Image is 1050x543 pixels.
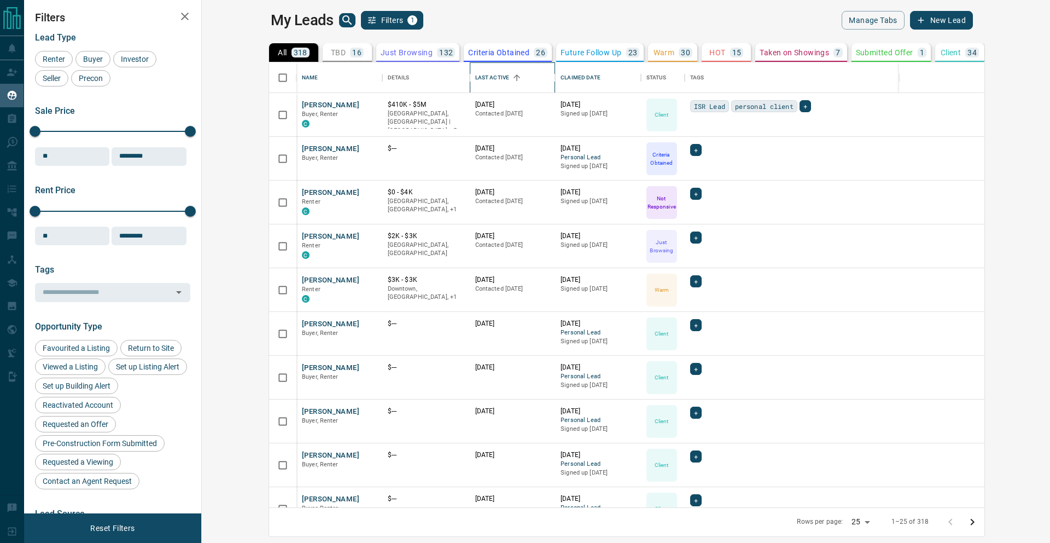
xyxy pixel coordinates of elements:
div: Requested a Viewing [35,454,121,470]
button: [PERSON_NAME] [302,100,359,111]
span: Buyer, Renter [302,154,339,161]
p: Client [655,417,669,425]
div: + [690,407,702,419]
div: Reactivated Account [35,397,121,413]
div: Buyer [75,51,110,67]
span: Contact an Agent Request [39,477,136,486]
p: Client [941,49,961,56]
p: Signed up [DATE] [561,381,635,390]
p: Signed up [DATE] [561,469,635,477]
p: TBD [331,49,346,56]
p: Contacted [DATE] [475,109,550,118]
div: Set up Building Alert [35,378,118,394]
p: [GEOGRAPHIC_DATA], [GEOGRAPHIC_DATA] [388,241,464,258]
p: [DATE] [475,100,550,109]
h1: My Leads [271,11,334,29]
div: Contact an Agent Request [35,473,139,489]
p: 1–25 of 318 [891,517,929,527]
p: [DATE] [475,363,550,372]
p: 7 [836,49,840,56]
p: Client [655,373,669,382]
span: Buyer [79,55,107,63]
span: + [694,320,698,331]
div: Status [641,62,685,93]
p: $--- [388,363,464,372]
span: + [694,495,698,506]
div: Requested an Offer [35,416,116,432]
div: Status [646,62,667,93]
div: Claimed Date [555,62,641,93]
p: 1 [920,49,924,56]
span: Buyer, Renter [302,373,339,380]
span: + [694,232,698,243]
p: $--- [388,319,464,328]
p: [DATE] [561,494,635,504]
p: HOT [709,49,725,56]
div: + [800,100,811,112]
span: Renter [39,55,69,63]
p: Client [655,330,669,338]
span: Set up Listing Alert [112,362,183,371]
button: [PERSON_NAME] [302,188,359,198]
span: Renter [302,242,320,249]
div: Details [388,62,410,93]
p: $0 - $4K [388,188,464,197]
p: [DATE] [475,450,550,460]
span: + [803,101,807,112]
p: Contacted [DATE] [475,285,550,293]
p: Toronto [388,197,464,214]
span: Personal Lead [561,460,635,469]
span: Opportunity Type [35,321,102,332]
span: + [694,451,698,462]
span: personal client [735,101,794,112]
span: Investor [117,55,153,63]
button: Filters1 [361,11,424,30]
span: Personal Lead [561,328,635,338]
div: Details [382,62,470,93]
div: Set up Listing Alert [108,359,187,375]
p: [DATE] [475,319,550,328]
span: Personal Lead [561,153,635,163]
p: [DATE] [475,144,550,153]
span: Pre-Construction Form Submitted [39,439,161,448]
div: Viewed a Listing [35,359,106,375]
p: All [278,49,287,56]
div: Last Active [475,62,509,93]
button: Sort [509,70,524,85]
button: [PERSON_NAME] [302,232,359,242]
p: Client [655,111,669,119]
p: Future Follow Up [561,49,621,56]
div: + [690,232,702,244]
p: Rows per page: [797,517,843,527]
div: Tags [690,62,704,93]
p: [DATE] [475,407,550,416]
p: 16 [352,49,361,56]
span: + [694,145,698,155]
div: Claimed Date [561,62,600,93]
div: + [690,494,702,506]
p: Taken on Showings [760,49,829,56]
span: Buyer, Renter [302,111,339,118]
p: $--- [388,450,464,460]
p: Contacted [DATE] [475,153,550,162]
div: Return to Site [120,340,182,356]
span: Requested a Viewing [39,458,117,466]
div: Investor [113,51,156,67]
span: Personal Lead [561,504,635,513]
div: + [690,363,702,375]
h2: Filters [35,11,190,24]
p: Client [655,505,669,513]
span: Return to Site [124,344,178,353]
p: Client [655,461,669,469]
p: $3K - $3K [388,275,464,285]
p: Signed up [DATE] [561,162,635,171]
button: [PERSON_NAME] [302,407,359,417]
p: [DATE] [561,407,635,416]
p: $--- [388,407,464,416]
button: [PERSON_NAME] [302,494,359,505]
div: condos.ca [302,251,310,259]
button: search button [339,13,355,27]
p: Signed up [DATE] [561,197,635,206]
span: + [694,407,698,418]
div: + [690,450,702,463]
